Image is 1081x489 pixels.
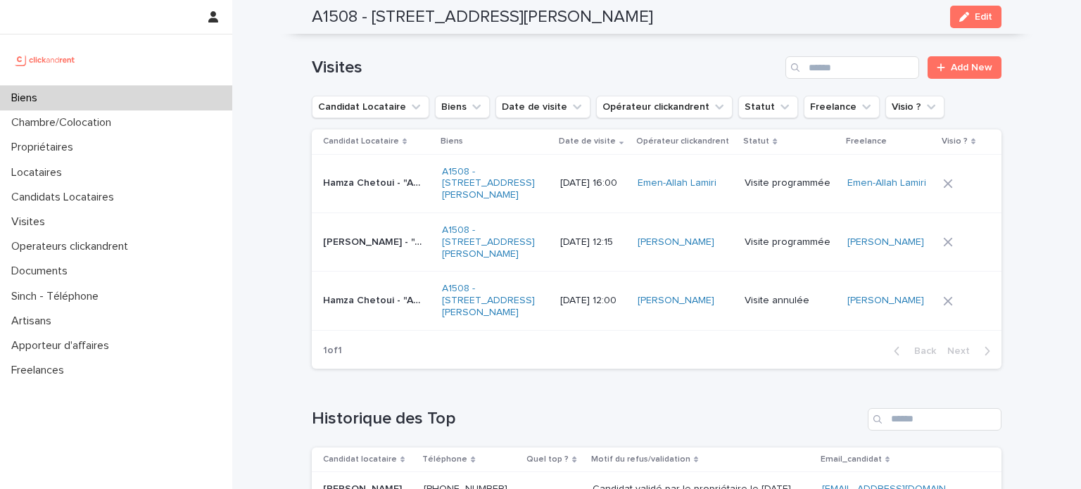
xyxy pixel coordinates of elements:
input: Search [868,408,1001,431]
p: Candidat locataire [323,452,397,467]
p: Date de visite [559,134,616,149]
button: Opérateur clickandrent [596,96,733,118]
button: Biens [435,96,490,118]
input: Search [785,56,919,79]
span: Edit [975,12,992,22]
p: Motif du refus/validation [591,452,690,467]
p: Visite programmée [745,177,836,189]
p: Locataires [6,166,73,179]
p: Visio ? [942,134,968,149]
h1: Historique des Top [312,409,862,429]
a: Add New [928,56,1001,79]
p: Candidat Locataire [323,134,399,149]
p: Candidats Locataires [6,191,125,204]
p: [DATE] 16:00 [560,177,626,189]
p: 1 of 1 [312,334,353,368]
p: Freelances [6,364,75,377]
button: Freelance [804,96,880,118]
h1: Visites [312,58,780,78]
p: Freelance [846,134,887,149]
a: [PERSON_NAME] [638,295,714,307]
p: Visites [6,215,56,229]
button: Statut [738,96,798,118]
span: Back [906,346,936,356]
tr: Hamza Chetoui - "A1508 - [STREET_ADDRESS][PERSON_NAME]"Hamza Chetoui - "A1508 - [STREET_ADDRESS][... [312,154,1001,212]
a: [PERSON_NAME] [638,236,714,248]
p: Chambre/Colocation [6,116,122,129]
p: Artisans [6,315,63,328]
a: A1508 - [STREET_ADDRESS][PERSON_NAME] [442,224,543,260]
p: Quel top ? [526,452,569,467]
p: Apporteur d'affaires [6,339,120,353]
h2: A1508 - [STREET_ADDRESS][PERSON_NAME] [312,7,653,27]
p: Opérateur clickandrent [636,134,729,149]
img: UCB0brd3T0yccxBKYDjQ [11,46,80,74]
a: Emen-Allah Lamiri [847,177,926,189]
button: Visio ? [885,96,944,118]
button: Date de visite [495,96,590,118]
a: A1508 - [STREET_ADDRESS][PERSON_NAME] [442,283,543,318]
span: Add New [951,63,992,72]
tr: [PERSON_NAME] - "A1508 - [STREET_ADDRESS][PERSON_NAME]"[PERSON_NAME] - "A1508 - [STREET_ADDRESS][... [312,212,1001,271]
p: Hamza Chetoui - "A1508 - 45-47 rue Jean Jaurès, Trappes 78190" [323,174,426,189]
a: [PERSON_NAME] [847,295,924,307]
button: Next [942,345,1001,357]
p: [DATE] 12:15 [560,236,626,248]
a: [PERSON_NAME] [847,236,924,248]
a: Emen-Allah Lamiri [638,177,716,189]
p: Téléphone [422,452,467,467]
p: Visite annulée [745,295,836,307]
p: Email_candidat [821,452,882,467]
p: Biens [6,91,49,105]
a: A1508 - [STREET_ADDRESS][PERSON_NAME] [442,166,543,201]
span: Next [947,346,978,356]
tr: Hamza Chetoui - "A1508 - [STREET_ADDRESS][PERSON_NAME]"Hamza Chetoui - "A1508 - [STREET_ADDRESS][... [312,272,1001,330]
p: Asmae Arif - "A1508 - 45-47 rue Jean Jaurès, Trappes 78190" [323,234,426,248]
p: Documents [6,265,79,278]
p: Hamza Chetoui - "A1508 - 45-47 rue Jean Jaurès, Trappes 78190" [323,292,426,307]
p: Statut [743,134,769,149]
button: Back [883,345,942,357]
p: Visite programmée [745,236,836,248]
button: Candidat Locataire [312,96,429,118]
p: Biens [441,134,463,149]
p: Operateurs clickandrent [6,240,139,253]
p: Sinch - Téléphone [6,290,110,303]
button: Edit [950,6,1001,28]
p: Propriétaires [6,141,84,154]
p: [DATE] 12:00 [560,295,626,307]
